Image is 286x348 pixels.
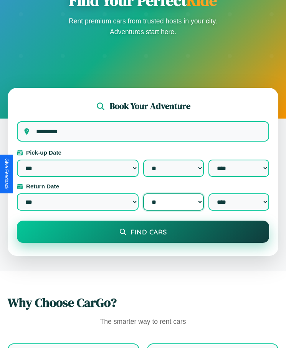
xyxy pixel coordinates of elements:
label: Return Date [17,183,269,190]
button: Find Cars [17,221,269,243]
p: The smarter way to rent cars [8,316,278,328]
div: Give Feedback [4,158,9,190]
h2: Why Choose CarGo? [8,294,278,311]
label: Pick-up Date [17,149,269,156]
h2: Book Your Adventure [110,100,190,112]
p: Rent premium cars from trusted hosts in your city. Adventures start here. [66,16,220,37]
